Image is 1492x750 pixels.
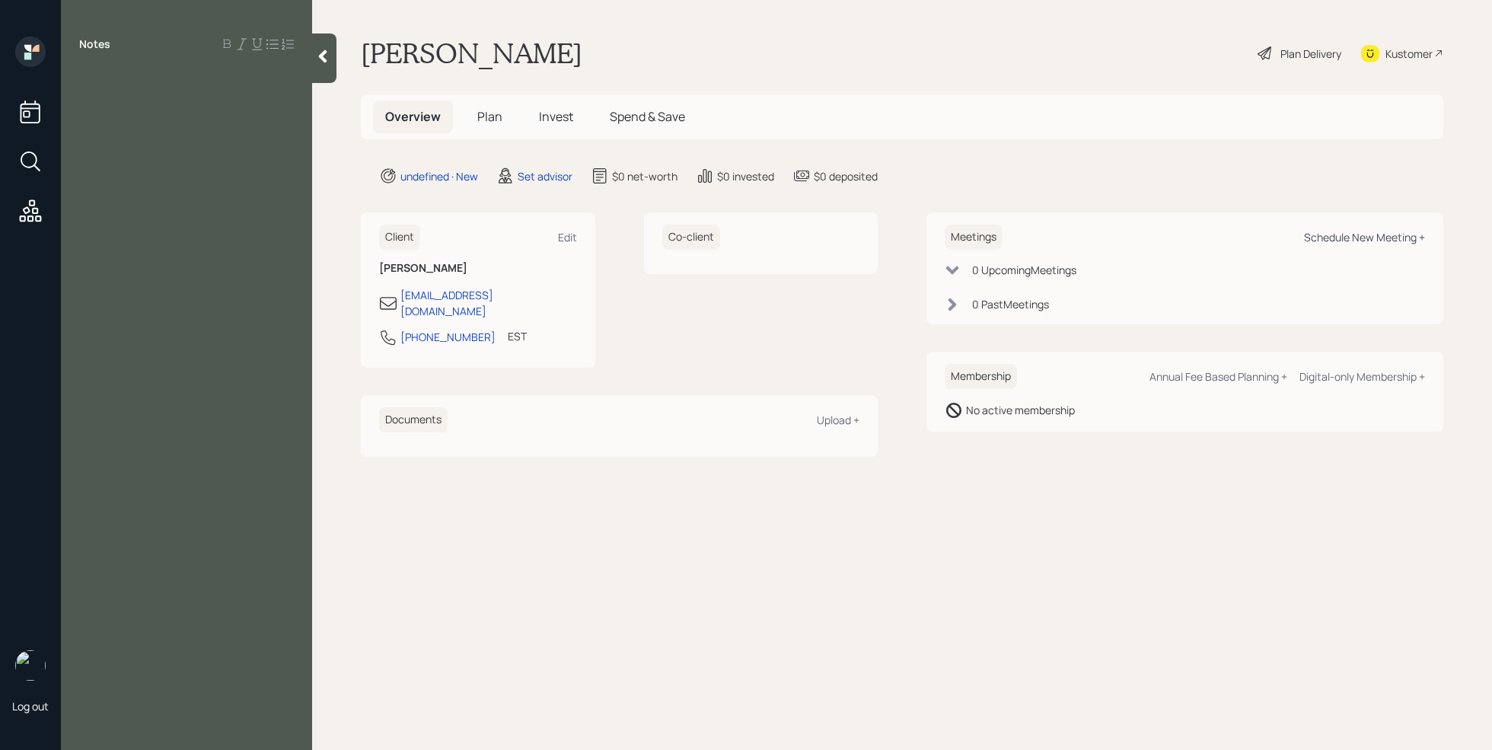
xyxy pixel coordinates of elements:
div: $0 net-worth [612,168,677,184]
h6: Meetings [945,225,1003,250]
h6: Client [379,225,420,250]
div: Schedule New Meeting + [1304,230,1425,244]
div: [EMAIL_ADDRESS][DOMAIN_NAME] [400,287,577,319]
h6: [PERSON_NAME] [379,262,577,275]
div: Plan Delivery [1280,46,1341,62]
div: Upload + [817,413,859,427]
span: Plan [477,108,502,125]
div: EST [508,328,527,344]
div: No active membership [966,402,1075,418]
span: Overview [385,108,441,125]
div: 0 Past Meeting s [972,296,1049,312]
div: 0 Upcoming Meeting s [972,262,1076,278]
div: Annual Fee Based Planning + [1149,369,1287,384]
label: Notes [79,37,110,52]
div: Edit [558,230,577,244]
h6: Co-client [662,225,720,250]
span: Invest [539,108,573,125]
div: undefined · New [400,168,478,184]
div: [PHONE_NUMBER] [400,329,496,345]
h6: Documents [379,407,448,432]
div: Digital-only Membership + [1299,369,1425,384]
div: Set advisor [518,168,572,184]
img: retirable_logo.png [15,650,46,681]
h1: [PERSON_NAME] [361,37,582,70]
div: Kustomer [1385,46,1433,62]
div: $0 invested [717,168,774,184]
div: Log out [12,699,49,713]
h6: Membership [945,364,1017,389]
div: $0 deposited [814,168,878,184]
span: Spend & Save [610,108,685,125]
